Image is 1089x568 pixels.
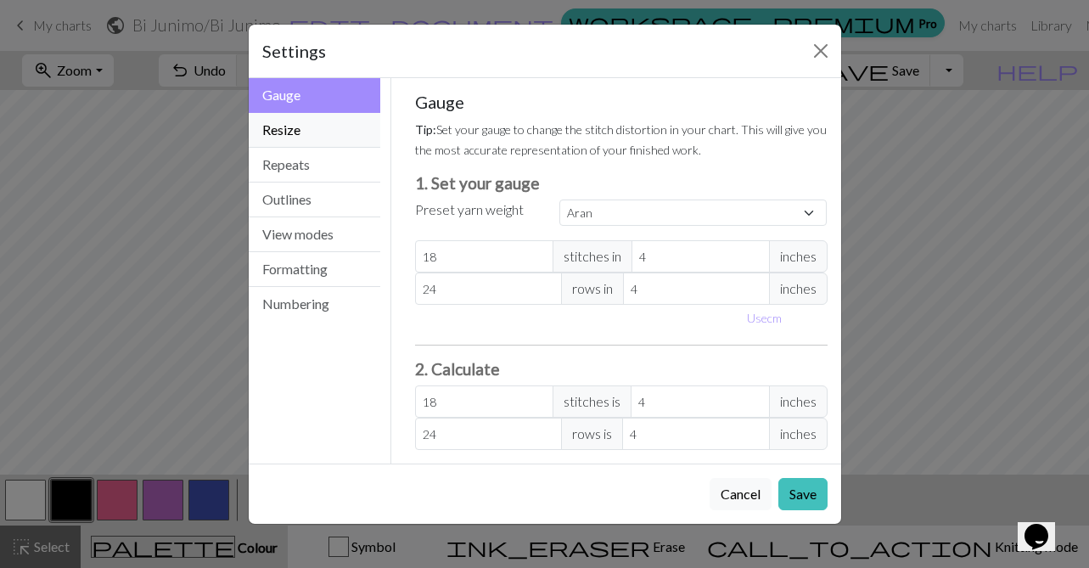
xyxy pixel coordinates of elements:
[769,240,828,273] span: inches
[553,385,632,418] span: stitches is
[710,478,772,510] button: Cancel
[249,183,381,217] button: Outlines
[249,78,381,113] button: Gauge
[415,173,828,193] h3: 1. Set your gauge
[415,92,828,112] h5: Gauge
[249,252,381,287] button: Formatting
[1018,500,1072,551] iframe: chat widget
[778,478,828,510] button: Save
[415,200,524,220] label: Preset yarn weight
[262,38,326,64] h5: Settings
[249,287,381,321] button: Numbering
[415,359,828,379] h3: 2. Calculate
[249,148,381,183] button: Repeats
[807,37,834,65] button: Close
[769,418,828,450] span: inches
[769,273,828,305] span: inches
[249,113,381,148] button: Resize
[553,240,632,273] span: stitches in
[561,418,623,450] span: rows is
[739,305,789,331] button: Usecm
[415,122,827,157] small: Set your gauge to change the stitch distortion in your chart. This will give you the most accurat...
[769,385,828,418] span: inches
[415,122,436,137] strong: Tip:
[561,273,624,305] span: rows in
[249,217,381,252] button: View modes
